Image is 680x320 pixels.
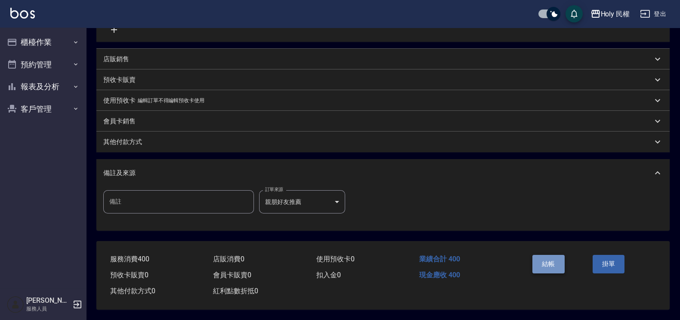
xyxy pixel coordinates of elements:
[103,169,136,178] p: 備註及來源
[532,255,565,273] button: 結帳
[593,255,625,273] button: 掛單
[103,117,136,126] p: 會員卡銷售
[96,111,670,132] div: 會員卡銷售
[587,5,634,23] button: Holy 民權
[3,75,83,98] button: 報表及分析
[3,98,83,120] button: 客戶管理
[316,271,341,279] span: 扣入金 0
[10,8,35,19] img: Logo
[26,296,70,305] h5: [PERSON_NAME]
[96,132,670,152] div: 其他付款方式
[138,96,204,105] p: 編輯訂單不得編輯預收卡使用
[566,5,583,22] button: save
[96,69,670,90] div: 預收卡販賣
[26,305,70,313] p: 服務人員
[3,53,83,76] button: 預約管理
[110,255,149,263] span: 服務消費 400
[110,287,155,295] span: 其他付款方式 0
[419,255,460,263] span: 業績合計 400
[213,287,258,295] span: 紅利點數折抵 0
[316,255,355,263] span: 使用預收卡 0
[103,55,129,64] p: 店販銷售
[259,190,345,213] div: 親朋好友推薦
[96,159,670,187] div: 備註及來源
[96,90,670,111] div: 使用預收卡編輯訂單不得編輯預收卡使用
[103,138,142,147] p: 其他付款方式
[637,6,670,22] button: 登出
[103,75,136,85] p: 預收卡販賣
[213,271,251,279] span: 會員卡販賣 0
[213,255,244,263] span: 店販消費 0
[3,31,83,53] button: 櫃檯作業
[601,9,630,19] div: Holy 民權
[103,96,136,105] p: 使用預收卡
[265,186,283,193] label: 訂單來源
[7,296,24,313] img: Person
[110,271,148,279] span: 預收卡販賣 0
[419,271,460,279] span: 現金應收 400
[96,49,670,69] div: 店販銷售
